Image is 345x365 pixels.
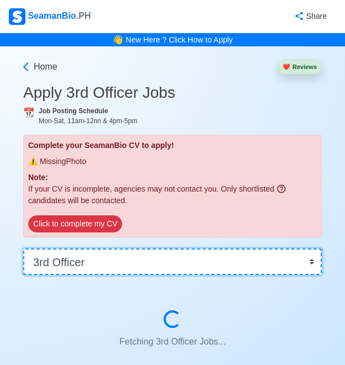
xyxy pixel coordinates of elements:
b: Job Posting Schedule [39,107,108,115]
div: Missing Photo [28,156,317,167]
span: heart [283,64,290,70]
span: Complete your SeamanBio CV to apply! [28,141,174,150]
h3: Apply 3rd Officer Jobs [23,83,322,102]
span: .PH [76,11,91,20]
p: If your CV is incomplete, agencies may not contact you. Only shortlisted candidates will be conta... [28,183,317,207]
button: heartReviews [278,60,322,75]
div: Mon-Sat, 11am-12nn & 4pm-5pm [39,116,322,126]
p: Fetching 3rd Officer Jobs... [50,331,295,353]
div: SeamanBio [9,8,91,25]
span: Home [34,60,57,73]
button: Click to complete my CV [28,215,122,232]
img: Logo [9,8,25,25]
a: New Here ? Click How to Apply [126,35,233,44]
span: close [28,157,38,166]
span: bell [109,31,126,49]
span: calendar [23,108,34,117]
p: Note: [28,172,317,183]
a: Home [20,60,57,73]
button: Share [283,6,336,27]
